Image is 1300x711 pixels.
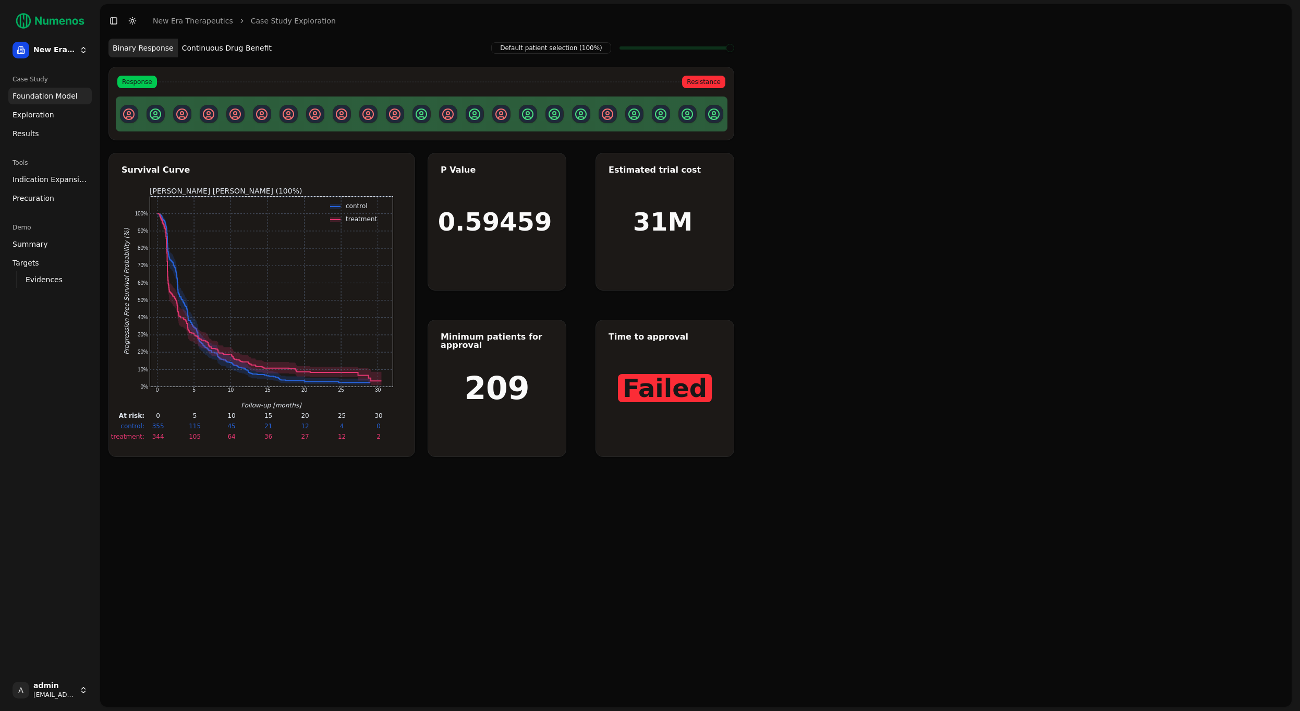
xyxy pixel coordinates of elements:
text: Follow-up [months] [241,402,302,409]
text: 115 [189,423,201,430]
span: Default patient selection (100%) [491,42,611,54]
text: 4 [339,423,344,430]
text: 20% [137,349,148,355]
span: Exploration [13,110,54,120]
text: control [346,202,368,210]
a: Targets [8,255,92,271]
a: Evidences [21,272,79,287]
text: 80% [137,245,148,251]
h1: 209 [464,372,529,404]
text: 100% [135,211,148,216]
text: 45 [227,423,235,430]
a: Exploration [8,106,92,123]
div: Survival Curve [122,166,402,174]
text: 30 [374,412,382,419]
span: Precuration [13,193,54,203]
h1: 0.59459 [438,209,552,234]
text: treatment: [111,433,144,440]
text: 40% [137,315,148,320]
a: Results [8,125,92,142]
a: Precuration [8,190,92,207]
text: 5 [192,387,196,393]
text: 5 [192,412,197,419]
text: 30 [375,387,381,393]
text: 344 [152,433,164,440]
a: Foundation Model [8,88,92,104]
span: Foundation Model [13,91,78,101]
nav: breadcrumb [153,16,336,26]
text: 0 [156,412,160,419]
text: 64 [227,433,235,440]
text: 20 [301,412,309,419]
text: 70% [137,262,148,268]
text: At risk: [118,412,144,419]
text: 0 [376,423,381,430]
text: 0 [155,387,159,393]
a: New Era Therapeutics [153,16,233,26]
button: Continuous Drug Benefit [178,39,276,57]
text: 105 [189,433,201,440]
text: 2 [376,433,381,440]
text: 12 [337,433,345,440]
button: New Era Therapeutics [8,38,92,63]
span: admin [33,681,75,691]
img: Numenos [8,8,92,33]
a: Summary [8,236,92,252]
div: Case Study [8,71,92,88]
span: Summary [13,239,48,249]
text: 10 [228,387,234,393]
text: 12 [301,423,309,430]
text: 25 [338,387,344,393]
span: Response [117,76,157,88]
span: [EMAIL_ADDRESS] [33,691,75,699]
text: 60% [137,280,148,286]
span: New Era Therapeutics [33,45,75,55]
span: Targets [13,258,39,268]
text: [PERSON_NAME] [PERSON_NAME] (100%) [150,187,302,195]
text: 15 [264,387,271,393]
button: Binary Response [108,39,178,57]
text: 0% [140,384,148,390]
h1: 31M [633,209,693,234]
span: Results [13,128,39,139]
text: control: [120,423,144,430]
text: 36 [264,433,272,440]
text: 355 [152,423,164,430]
text: 10% [137,367,148,372]
text: 10 [227,412,235,419]
div: Demo [8,219,92,236]
text: 27 [301,433,309,440]
text: 25 [337,412,345,419]
span: A [13,682,29,698]
text: 21 [264,423,272,430]
text: 20 [301,387,308,393]
a: Case Study Exploration [251,16,336,26]
span: Evidences [26,274,63,285]
text: 15 [264,412,272,419]
span: Failed [618,374,712,402]
span: Resistance [682,76,725,88]
span: Indication Expansion [13,174,88,185]
a: Indication Expansion [8,171,92,188]
text: treatment [346,215,377,223]
text: 30% [137,332,148,338]
div: Tools [8,154,92,171]
button: Aadmin[EMAIL_ADDRESS] [8,678,92,703]
text: 50% [137,297,148,303]
text: Progression Free Survival Probability (%) [123,228,130,355]
text: 90% [137,228,148,234]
